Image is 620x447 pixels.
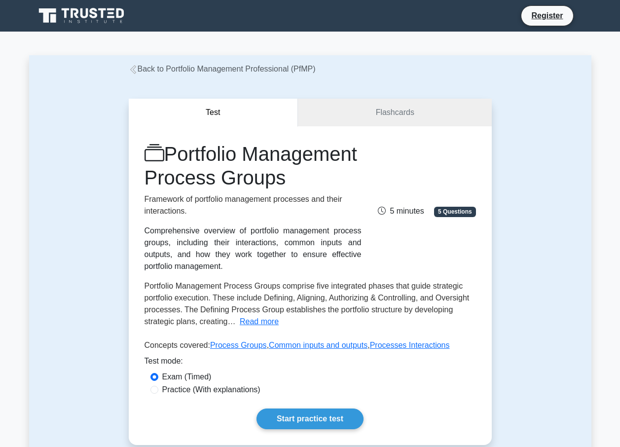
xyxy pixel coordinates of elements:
a: Start practice test [256,409,364,429]
div: Comprehensive overview of portfolio management process groups, including their interactions, comm... [145,225,362,272]
span: 5 Questions [434,207,475,217]
p: Framework of portfolio management processes and their interactions. [145,193,362,217]
label: Practice (With explanations) [162,384,260,396]
button: Read more [240,316,279,328]
h1: Portfolio Management Process Groups [145,142,362,189]
a: Flashcards [298,99,491,127]
p: Concepts covered: , , [145,339,476,355]
span: 5 minutes [378,207,424,215]
a: Back to Portfolio Management Professional (PfMP) [129,65,316,73]
a: Processes Interactions [370,341,450,349]
label: Exam (Timed) [162,371,212,383]
a: Process Groups [210,341,267,349]
a: Common inputs and outputs [269,341,367,349]
a: Register [525,9,569,22]
button: Test [129,99,298,127]
span: Portfolio Management Process Groups comprise five integrated phases that guide strategic portfoli... [145,282,470,326]
div: Test mode: [145,355,476,371]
